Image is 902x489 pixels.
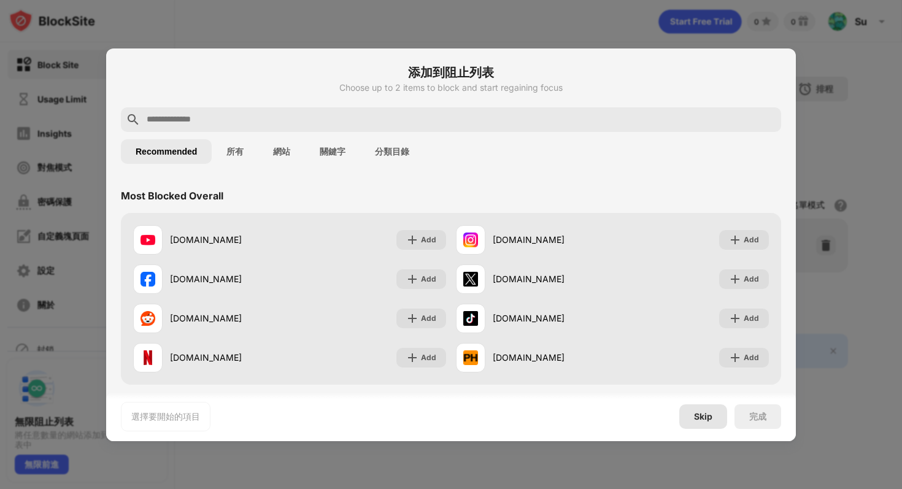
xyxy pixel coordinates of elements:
div: Most Blocked Overall [121,190,223,202]
button: Recommended [121,139,212,164]
img: search.svg [126,112,141,127]
div: Add [744,273,759,285]
div: Add [744,312,759,325]
img: favicons [141,350,155,365]
div: [DOMAIN_NAME] [493,272,612,285]
div: Add [744,352,759,364]
div: [DOMAIN_NAME] [170,233,290,246]
div: Add [744,234,759,246]
div: [DOMAIN_NAME] [493,233,612,246]
div: 選擇要開始的項目 [131,410,200,423]
div: [DOMAIN_NAME] [170,351,290,364]
img: favicons [141,311,155,326]
div: Add [421,352,436,364]
img: favicons [141,233,155,247]
button: 網站 [258,139,305,164]
button: 所有 [212,139,258,164]
img: favicons [463,311,478,326]
div: [DOMAIN_NAME] [170,312,290,325]
div: [DOMAIN_NAME] [170,272,290,285]
img: favicons [141,272,155,287]
div: [DOMAIN_NAME] [493,312,612,325]
img: favicons [463,272,478,287]
button: 分類目錄 [360,139,424,164]
div: Skip [694,412,712,422]
div: Add [421,312,436,325]
h6: 添加到阻止列表 [121,63,781,82]
img: favicons [463,233,478,247]
div: Add [421,234,436,246]
button: 關鍵字 [305,139,360,164]
div: 完成 [749,412,766,422]
div: Add [421,273,436,285]
img: favicons [463,350,478,365]
div: Choose up to 2 items to block and start regaining focus [121,83,781,93]
div: [DOMAIN_NAME] [493,351,612,364]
